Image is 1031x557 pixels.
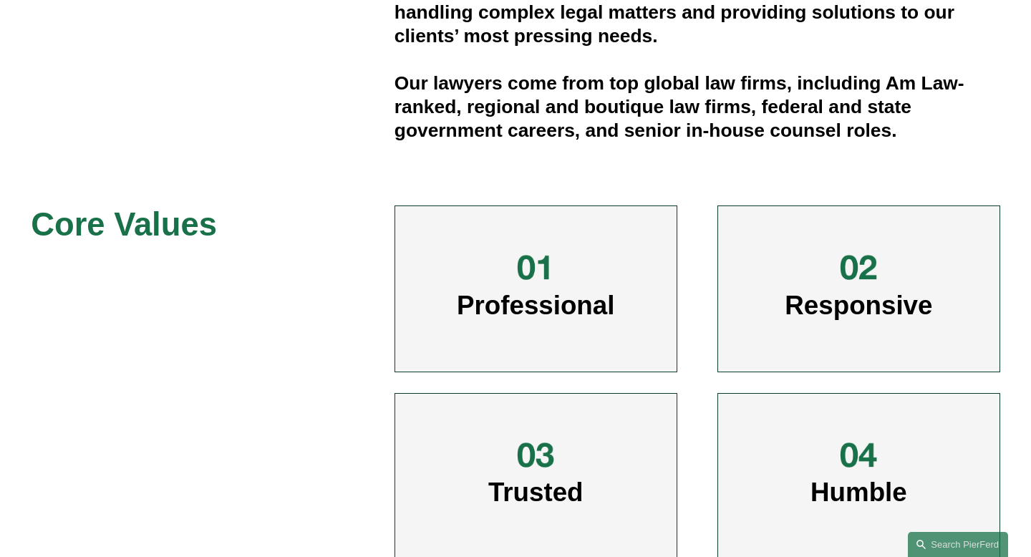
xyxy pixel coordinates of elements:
span: Humble [810,478,907,507]
h4: Our lawyers come from top global law firms, including Am Law-ranked, regional and boutique law fi... [395,72,1000,143]
a: Search this site [908,532,1008,557]
span: Core Values [31,206,217,243]
span: Responsive [785,291,932,320]
span: Professional [457,291,614,320]
span: Trusted [488,478,584,507]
